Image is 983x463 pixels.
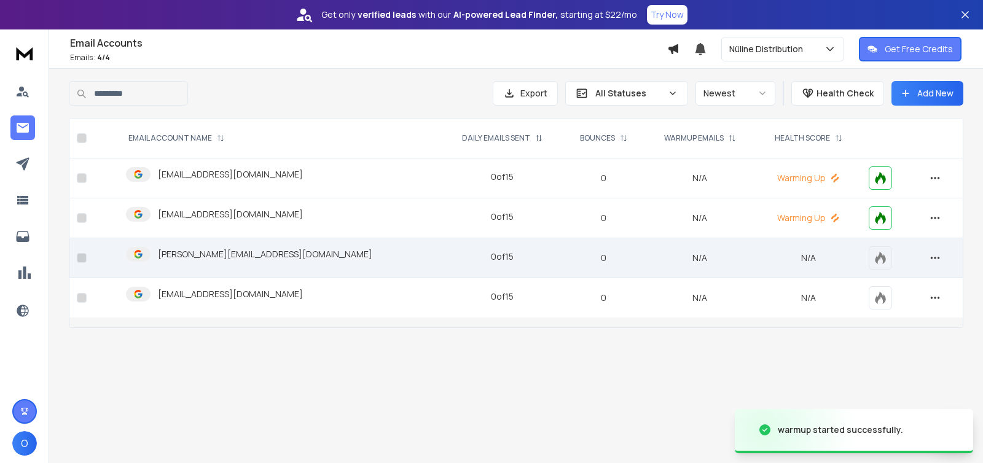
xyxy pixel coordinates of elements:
td: N/A [644,158,756,198]
button: Newest [695,81,775,106]
strong: verified leads [358,9,416,21]
p: N/A [763,252,854,264]
p: 0 [570,252,636,264]
p: Health Check [817,87,874,99]
p: Emails : [70,53,667,63]
img: logo [12,42,37,64]
p: Nüline Distribution [729,43,808,55]
button: Get Free Credits [859,37,961,61]
h1: Email Accounts [70,36,667,50]
button: O [12,431,37,456]
p: Get only with our starting at $22/mo [321,9,637,21]
p: HEALTH SCORE [775,133,830,143]
p: Warming Up [763,212,854,224]
div: warmup started successfully. [778,424,903,436]
p: [PERSON_NAME][EMAIL_ADDRESS][DOMAIN_NAME] [158,248,372,260]
button: Try Now [647,5,687,25]
div: 0 of 15 [491,211,514,223]
p: [EMAIL_ADDRESS][DOMAIN_NAME] [158,288,303,300]
p: 0 [570,212,636,224]
div: 0 of 15 [491,290,514,303]
button: Health Check [791,81,884,106]
div: 0 of 15 [491,251,514,263]
div: 0 of 15 [491,171,514,183]
strong: AI-powered Lead Finder, [453,9,558,21]
p: 0 [570,172,636,184]
td: N/A [644,198,756,238]
p: N/A [763,292,854,304]
p: All Statuses [595,87,663,99]
p: Get Free Credits [885,43,953,55]
p: Try Now [651,9,684,21]
p: Warming Up [763,172,854,184]
p: 0 [570,292,636,304]
p: DAILY EMAILS SENT [462,133,530,143]
p: [EMAIL_ADDRESS][DOMAIN_NAME] [158,208,303,220]
td: N/A [644,238,756,278]
p: [EMAIL_ADDRESS][DOMAIN_NAME] [158,168,303,181]
button: Add New [891,81,963,106]
p: BOUNCES [580,133,615,143]
td: N/A [644,278,756,318]
button: Export [493,81,558,106]
div: EMAIL ACCOUNT NAME [128,133,224,143]
span: 4 / 4 [97,52,110,63]
p: WARMUP EMAILS [664,133,724,143]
